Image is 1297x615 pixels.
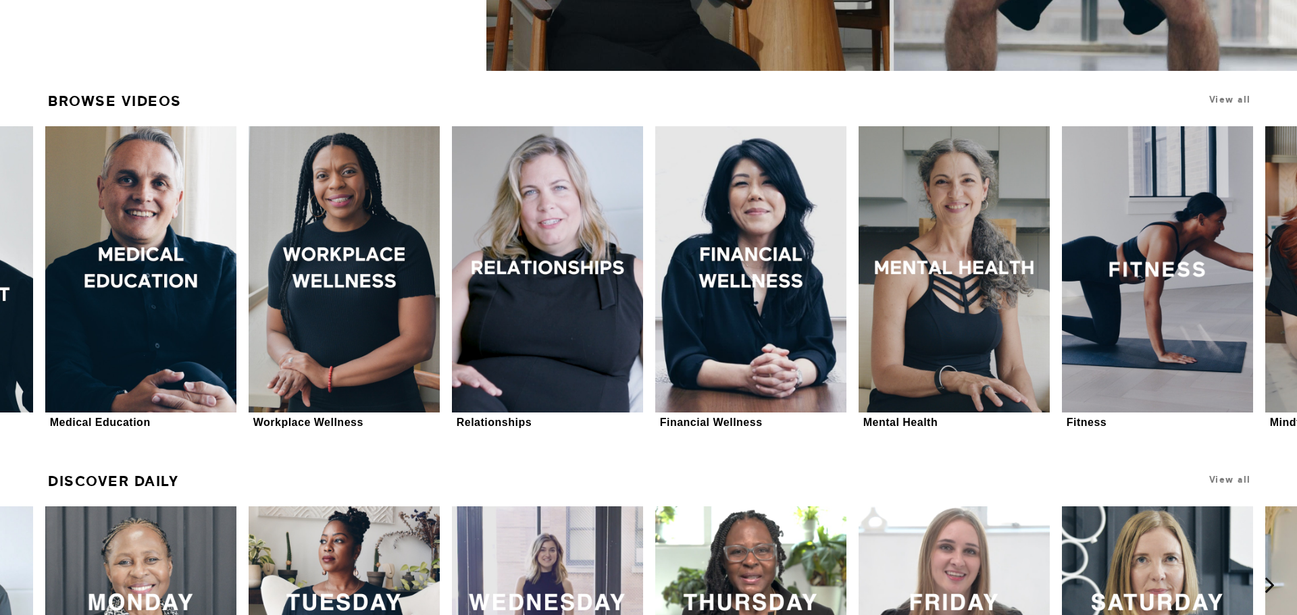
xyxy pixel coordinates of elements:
[655,126,846,431] a: Financial WellnessFinancial Wellness
[859,126,1050,431] a: Mental HealthMental Health
[50,416,151,429] div: Medical Education
[45,126,236,431] a: Medical EducationMedical Education
[660,416,763,429] div: Financial Wellness
[249,126,440,431] a: Workplace WellnessWorkplace Wellness
[1067,416,1107,429] div: Fitness
[48,87,182,115] a: Browse Videos
[1062,126,1253,431] a: FitnessFitness
[1209,475,1251,485] a: View all
[253,416,363,429] div: Workplace Wellness
[1209,95,1251,105] a: View all
[457,416,532,429] div: Relationships
[48,467,178,496] a: Discover Daily
[452,126,643,431] a: RelationshipsRelationships
[863,416,938,429] div: Mental Health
